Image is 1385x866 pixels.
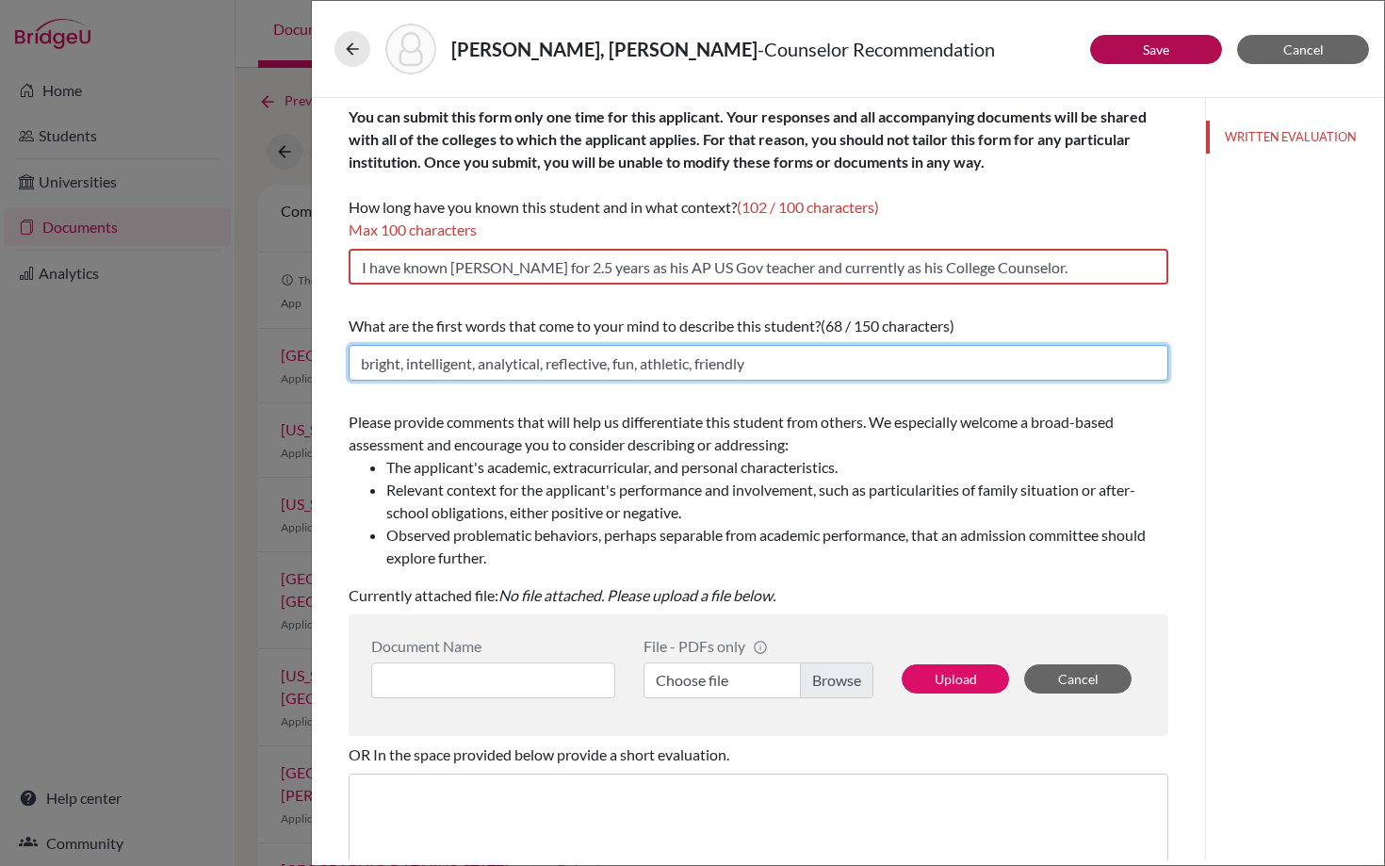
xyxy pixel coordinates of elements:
[349,107,1147,171] b: You can submit this form only one time for this applicant. Your responses and all accompanying do...
[498,586,775,604] i: No file attached. Please upload a file below.
[386,479,1168,524] li: Relevant context for the applicant's performance and involvement, such as particularities of fami...
[386,456,1168,479] li: The applicant's academic, extracurricular, and personal characteristics.
[371,637,615,655] div: Document Name
[349,403,1168,614] div: Currently attached file:
[644,662,873,698] label: Choose file
[451,38,758,60] strong: [PERSON_NAME], [PERSON_NAME]
[1024,664,1132,694] button: Cancel
[737,198,879,216] span: (102 / 100 characters)
[644,637,873,655] div: File - PDFs only
[349,107,1147,216] span: How long have you known this student and in what context?
[1206,121,1384,154] button: WRITTEN EVALUATION
[821,317,954,335] span: (68 / 150 characters)
[753,640,768,655] span: info
[902,664,1009,694] button: Upload
[349,745,729,763] span: OR In the space provided below provide a short evaluation.
[349,317,821,335] span: What are the first words that come to your mind to describe this student?
[386,524,1168,569] li: Observed problematic behaviors, perhaps separable from academic performance, that an admission co...
[349,221,477,238] span: Max 100 characters
[758,38,995,60] span: - Counselor Recommendation
[349,413,1168,569] span: Please provide comments that will help us differentiate this student from others. We especially w...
